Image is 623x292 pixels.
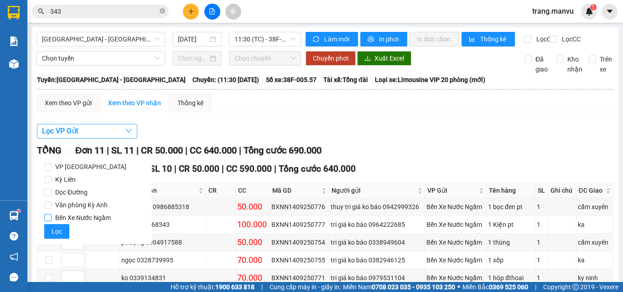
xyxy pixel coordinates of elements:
span: Dọc Đường [52,186,91,199]
div: 1 [537,273,546,283]
span: Đơn 11 [75,145,104,156]
sup: 1 [590,4,597,10]
span: Chọn chuyến [234,51,296,65]
span: Người gửi [332,185,415,195]
span: close-circle [160,8,165,14]
td: BXNN1409250754 [270,234,329,251]
span: VP [GEOGRAPHIC_DATA] [52,160,130,173]
div: Bến Xe Nước Ngầm [426,202,484,212]
span: Miền Bắc [462,282,528,292]
div: tri giá ko báo 0382946125 [331,255,423,265]
div: tri giá ko báo 0979531104 [331,273,423,283]
div: 1 [537,202,546,212]
b: Tuyến: [GEOGRAPHIC_DATA] - [GEOGRAPHIC_DATA] [37,76,186,83]
div: ngọc 0328739995 [121,255,205,265]
td: Bến Xe Nước Ngầm [425,216,486,234]
span: | [274,164,276,174]
th: CR [206,183,236,198]
th: SL [535,183,548,198]
button: Lọc VP Gửi [37,124,137,138]
span: Chuyến: (11:30 [DATE]) [192,75,259,85]
div: tiến 0988868343 [121,220,205,230]
div: 1 bọc đen pt [488,202,534,212]
span: ⚪️ [457,285,460,289]
span: | [222,164,224,174]
span: TỔNG [37,145,62,156]
th: Tên hàng [487,183,535,198]
div: ka [578,220,612,230]
span: printer [368,36,375,43]
span: Số xe: 38F-005.57 [266,75,317,85]
td: Bến Xe Nước Ngầm [425,251,486,269]
div: BXNN1409250776 [271,202,327,212]
div: ka [578,255,612,265]
div: 1 [537,237,546,247]
span: Lọc [52,226,62,236]
span: file-add [209,8,215,15]
span: Xuất Excel [374,53,404,63]
span: | [185,145,187,156]
span: Kỳ Liên [52,173,79,186]
span: Thống kê [480,34,508,44]
div: 50.000 [237,236,268,249]
button: printerIn phơi [360,32,407,46]
div: Xem theo VP gửi [45,98,92,108]
img: icon-new-feature [585,7,593,15]
div: 50.000 [237,200,268,213]
input: Chọn ngày [178,53,208,63]
button: bar-chartThống kê [462,32,515,46]
span: | [136,145,139,156]
div: BXNN1409250754 [271,237,327,247]
span: Chọn tuyến [42,51,160,65]
div: BXNN1409250777 [271,220,327,230]
th: CC [236,183,270,198]
span: sync [313,36,321,43]
span: trang.manvu [525,5,581,17]
div: Xem theo VP nhận [108,98,161,108]
button: file-add [204,4,220,20]
span: Hỗ trợ kỹ thuật: [171,282,254,292]
span: Mã GD [272,185,320,195]
div: 1 thùng [488,237,534,247]
span: VP Gửi [427,185,477,195]
strong: 0369 525 060 [489,283,528,291]
span: Tổng cước 640.000 [279,164,356,174]
span: Cung cấp máy in - giấy in: [270,282,341,292]
span: Bến Xe Nước Ngầm [52,211,114,224]
span: CC 640.000 [190,145,237,156]
button: plus [183,4,199,20]
div: tri giá ko báo 0964222685 [331,220,423,230]
img: warehouse-icon [9,211,19,220]
span: plus [188,8,194,15]
span: Hà Nội - Kỳ Anh [42,32,160,46]
strong: 0708 023 035 - 0935 103 250 [372,283,455,291]
span: | [261,282,263,292]
div: cẩm xuyên [578,202,612,212]
span: caret-down [606,7,614,15]
span: down [125,127,132,134]
div: ko 0339134831 [121,273,205,283]
strong: 1900 633 818 [215,283,254,291]
span: Lọc CC [558,34,582,44]
span: Văn phòng Kỳ Anh [52,199,111,211]
span: In phơi [379,34,400,44]
div: Bến Xe Nước Ngầm [426,237,484,247]
span: question-circle [10,232,18,241]
div: thuy tri giá ko báo 0942999326 [331,202,423,212]
span: Kho nhận [564,54,586,74]
div: ky ninh [578,273,612,283]
button: downloadXuất Excel [357,51,411,66]
div: phượng 0904917588 [121,237,205,247]
span: close-circle [160,7,165,16]
th: Ghi chú [548,183,576,198]
span: Đã giao [532,54,551,74]
span: CC 590.000 [226,164,272,174]
td: Bến Xe Nước Ngầm [425,269,486,287]
span: message [10,273,18,282]
div: BXNN1409250755 [271,255,327,265]
img: solution-icon [9,36,19,46]
td: Bến Xe Nước Ngầm [425,198,486,216]
button: Lọc [44,224,69,239]
div: 1 xốp [488,255,534,265]
div: 70.000 [237,254,268,266]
